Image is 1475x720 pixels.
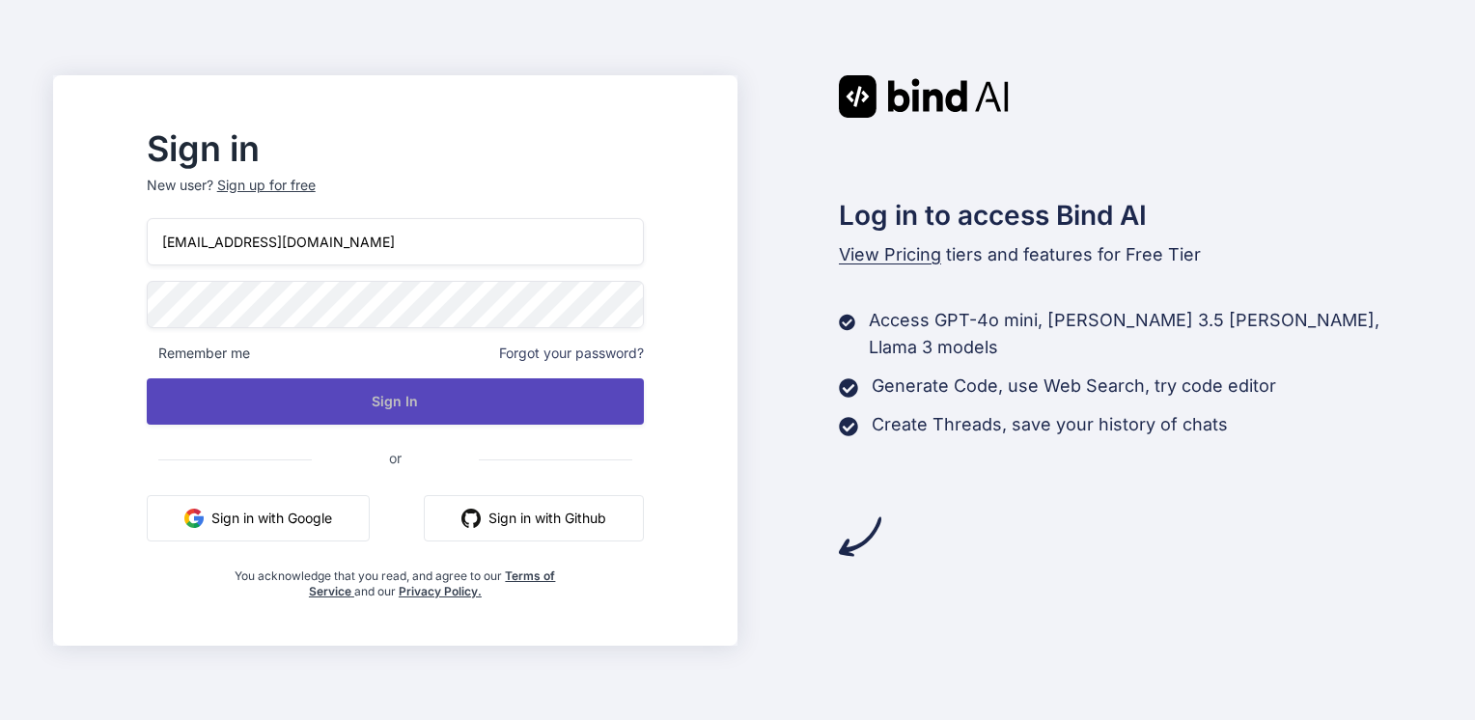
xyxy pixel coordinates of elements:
h2: Log in to access Bind AI [839,195,1422,235]
div: Sign up for free [217,176,316,195]
a: Terms of Service [309,568,556,598]
p: Generate Code, use Web Search, try code editor [872,373,1276,400]
span: View Pricing [839,244,941,264]
div: You acknowledge that you read, and agree to our and our [230,557,562,599]
span: Forgot your password? [499,344,644,363]
img: github [461,509,481,528]
p: tiers and features for Free Tier [839,241,1422,268]
p: New user? [147,176,644,218]
button: Sign in with Github [424,495,644,541]
a: Privacy Policy. [399,584,482,598]
input: Login or Email [147,218,644,265]
img: arrow [839,515,881,558]
h2: Sign in [147,133,644,164]
span: or [312,434,479,482]
p: Create Threads, save your history of chats [872,411,1228,438]
button: Sign in with Google [147,495,370,541]
span: Remember me [147,344,250,363]
img: Bind AI logo [839,75,1009,118]
button: Sign In [147,378,644,425]
p: Access GPT-4o mini, [PERSON_NAME] 3.5 [PERSON_NAME], Llama 3 models [869,307,1422,361]
img: google [184,509,204,528]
